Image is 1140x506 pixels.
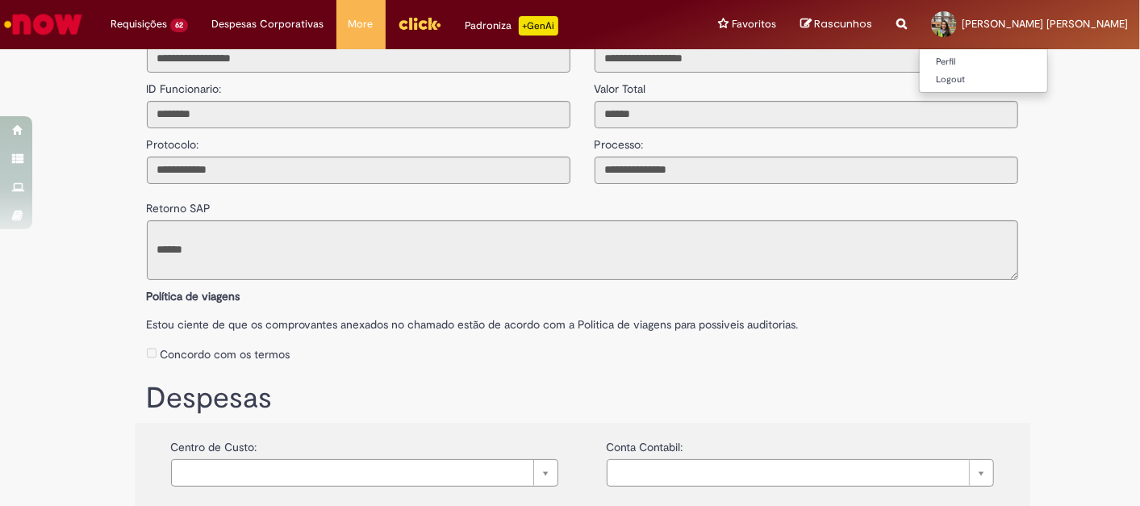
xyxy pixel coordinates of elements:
div: Padroniza [466,16,558,36]
label: Estou ciente de que os comprovantes anexados no chamado estão de acordo com a Politica de viagens... [147,308,1018,332]
img: ServiceNow [2,8,85,40]
h1: Despesas [147,383,1018,415]
label: Valor Total [595,73,646,97]
label: Protocolo: [147,128,199,153]
span: Rascunhos [814,16,872,31]
a: Logout [920,71,1047,89]
span: Favoritos [732,16,776,32]
label: Centro de Custo: [171,431,257,455]
label: Processo: [595,128,644,153]
label: Conta Contabil: [607,431,683,455]
a: Limpar campo {0} [607,459,994,487]
a: Rascunhos [800,17,872,32]
label: Concordo com os termos [160,346,290,362]
label: ID Funcionario: [147,73,222,97]
a: Limpar campo {0} [171,459,558,487]
label: Retorno SAP [147,192,211,216]
a: Perfil [920,53,1047,71]
span: 62 [170,19,188,32]
span: Despesas Corporativas [212,16,324,32]
img: click_logo_yellow_360x200.png [398,11,441,36]
p: +GenAi [519,16,558,36]
span: Requisições [111,16,167,32]
b: Política de viagens [147,289,240,303]
span: [PERSON_NAME] [PERSON_NAME] [962,17,1128,31]
span: More [349,16,374,32]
